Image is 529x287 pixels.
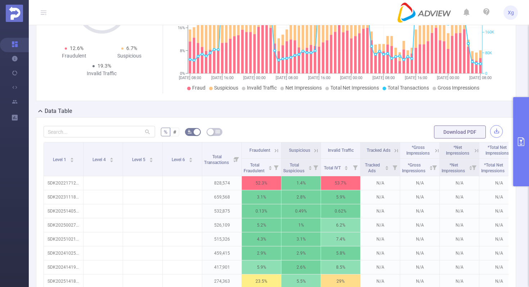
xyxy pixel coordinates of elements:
[242,204,281,218] p: 0.13%
[344,165,348,167] i: icon: caret-up
[242,260,281,274] p: 5.9%
[321,190,360,204] p: 5.9%
[149,159,153,161] i: icon: caret-down
[440,232,479,246] p: N/A
[92,157,107,162] span: Level 4
[283,163,306,173] span: Total Suspicious
[440,190,479,204] p: N/A
[372,76,395,80] tspan: [DATE] 08:00
[344,165,348,169] div: Sort
[308,165,312,169] div: Sort
[109,156,113,159] i: icon: caret-up
[365,163,380,173] span: Tracked Ads
[180,71,185,76] tspan: 0%
[479,260,519,274] p: N/A
[367,148,390,153] span: Tracked Ads
[281,176,321,190] p: 1.4%
[202,190,241,204] p: 659,568
[361,260,400,274] p: N/A
[202,246,241,260] p: 459,415
[321,246,360,260] p: 5.8%
[440,204,479,218] p: N/A
[385,165,389,167] i: icon: caret-up
[249,148,270,153] span: Fraudulent
[440,218,479,232] p: N/A
[385,165,389,169] div: Sort
[102,52,157,60] div: Suspicious
[508,165,512,169] div: Sort
[308,167,312,169] i: icon: caret-down
[361,204,400,218] p: N/A
[361,246,400,260] p: N/A
[70,156,74,159] i: icon: caret-up
[400,218,439,232] p: N/A
[202,260,241,274] p: 417,901
[350,159,360,176] i: Filter menu
[469,159,479,176] i: Filter menu
[268,165,272,167] i: icon: caret-up
[281,232,321,246] p: 3.1%
[311,159,321,176] i: Filter menu
[98,63,111,69] span: 19.3%
[361,176,400,190] p: N/A
[46,52,102,60] div: Fraudulent
[132,157,146,162] span: Level 5
[285,85,322,91] span: Net Impressions
[109,159,113,161] i: icon: caret-down
[211,76,234,80] tspan: [DATE] 16:00
[276,76,298,80] tspan: [DATE] 08:00
[479,190,519,204] p: N/A
[406,145,430,156] span: *Gross Impressions
[149,156,153,159] i: icon: caret-up
[344,167,348,169] i: icon: caret-down
[442,163,466,173] span: *Net Impressions
[400,190,439,204] p: N/A
[44,204,83,218] p: SDK20251405020648accq32dtb0zpyqw
[479,176,519,190] p: N/A
[321,218,360,232] p: 6.2%
[385,167,389,169] i: icon: caret-down
[214,85,238,91] span: Suspicious
[400,232,439,246] p: N/A
[437,76,459,80] tspan: [DATE] 00:00
[330,85,379,91] span: Total Net Impressions
[438,85,479,91] span: Gross Impressions
[44,232,83,246] p: SDK20251021100302ytwiya4hooryady
[281,260,321,274] p: 2.6%
[481,163,506,173] span: *Total Net Impressions
[202,204,241,218] p: 532,875
[281,218,321,232] p: 1%
[202,176,241,190] p: 828,574
[361,190,400,204] p: N/A
[434,126,486,138] button: Download PDF
[242,246,281,260] p: 2.9%
[485,71,487,76] tspan: 0
[189,156,193,159] i: icon: caret-up
[268,167,272,169] i: icon: caret-down
[400,260,439,274] p: N/A
[45,107,72,115] h2: Data Table
[189,156,193,161] div: Sort
[70,156,74,161] div: Sort
[281,246,321,260] p: 2.9%
[485,30,494,35] tspan: 160K
[281,204,321,218] p: 0.49%
[405,76,427,80] tspan: [DATE] 16:00
[242,176,281,190] p: 52.3%
[400,204,439,218] p: N/A
[281,190,321,204] p: 2.8%
[202,232,241,246] p: 515,326
[109,156,114,161] div: Sort
[479,246,519,260] p: N/A
[440,176,479,190] p: N/A
[44,218,83,232] p: SDK20250027120226cxxdb7eglzgd08b
[361,232,400,246] p: N/A
[126,45,137,51] span: 6.7%
[242,218,281,232] p: 5.2%
[242,190,281,204] p: 3.1%
[508,5,514,20] span: Xg
[179,76,201,80] tspan: [DATE] 08:00
[429,165,433,169] div: Sort
[244,163,266,173] span: Total Fraudulent
[479,218,519,232] p: N/A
